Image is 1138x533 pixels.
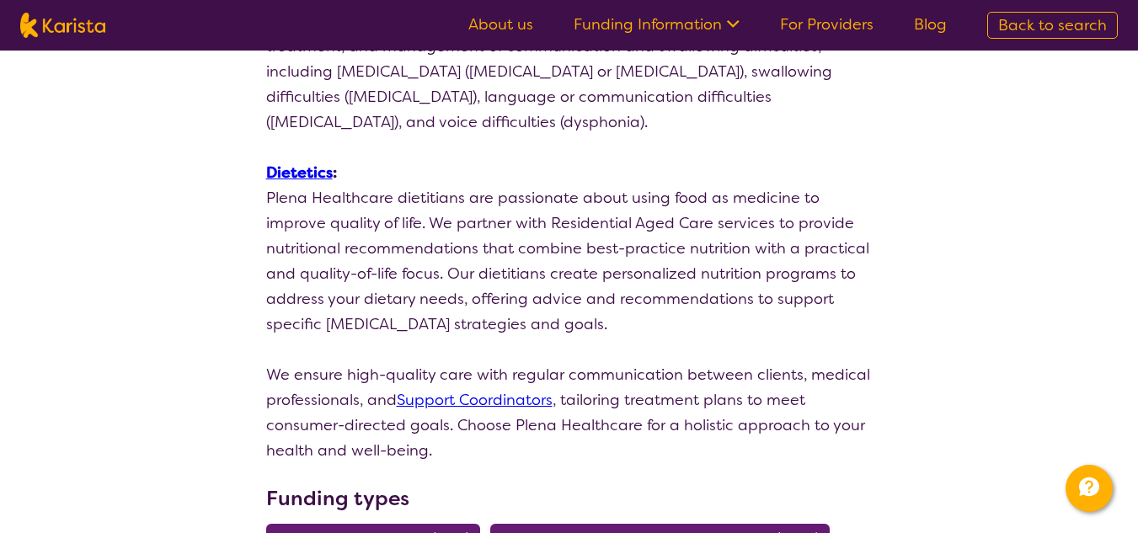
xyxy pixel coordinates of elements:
img: Karista logo [20,13,105,38]
strong: : [266,163,337,183]
a: Funding Information [574,14,740,35]
a: Support Coordinators [397,390,553,410]
a: About us [468,14,533,35]
span: Back to search [998,15,1107,35]
p: We ensure high-quality care with regular communication between clients, medical professionals, an... [266,362,873,463]
p: Plena Healthcare dietitians are passionate about using food as medicine to improve quality of lif... [266,185,873,337]
h3: Funding types [266,483,873,514]
a: Back to search [987,12,1118,39]
a: For Providers [780,14,874,35]
a: Dietetics [266,163,333,183]
a: Blog [914,14,947,35]
button: Channel Menu [1066,465,1113,512]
